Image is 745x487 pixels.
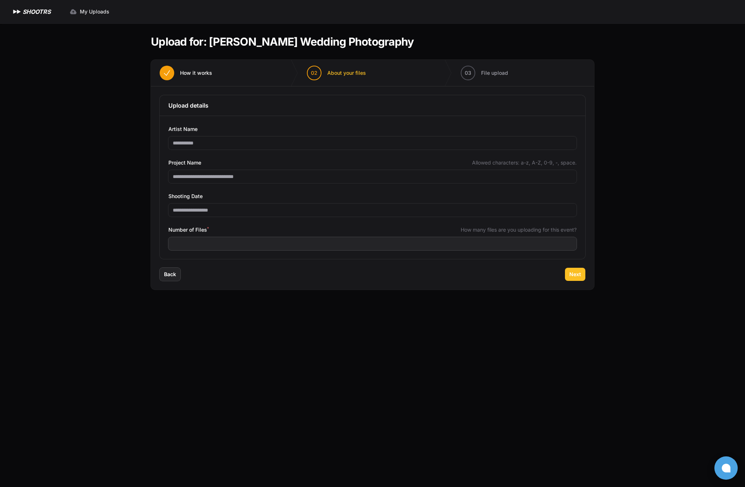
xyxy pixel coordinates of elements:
[151,35,414,48] h1: Upload for: [PERSON_NAME] Wedding Photography
[168,101,577,110] h3: Upload details
[461,226,577,233] span: How many files are you uploading for this event?
[569,271,581,278] span: Next
[298,60,375,86] button: 02 About your files
[164,271,176,278] span: Back
[180,69,212,77] span: How it works
[80,8,109,15] span: My Uploads
[12,7,51,16] a: SHOOTRS SHOOTRS
[452,60,517,86] button: 03 File upload
[23,7,51,16] h1: SHOOTRS
[327,69,366,77] span: About your files
[714,456,738,480] button: Open chat window
[168,158,201,167] span: Project Name
[168,225,209,234] span: Number of Files
[472,159,577,166] span: Allowed characters: a-z, A-Z, 0-9, -, space.
[465,69,471,77] span: 03
[160,268,180,281] button: Back
[65,5,114,18] a: My Uploads
[565,268,585,281] button: Next
[481,69,508,77] span: File upload
[168,125,198,134] span: Artist Name
[12,7,23,16] img: SHOOTRS
[168,192,203,201] span: Shooting Date
[311,69,317,77] span: 02
[151,60,221,86] button: How it works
